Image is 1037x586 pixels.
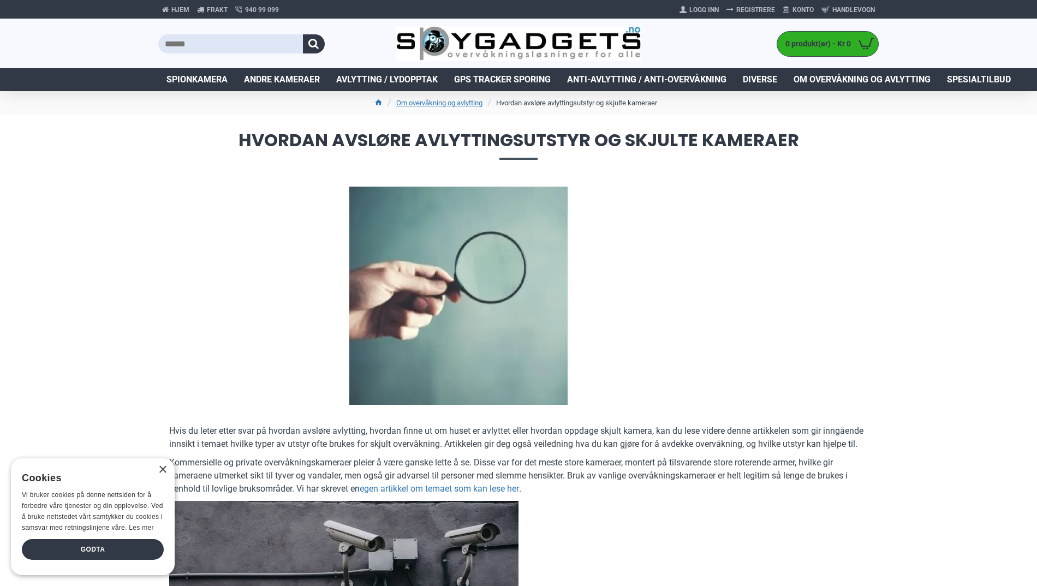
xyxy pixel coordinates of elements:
a: Andre kameraer [236,68,328,91]
span: Spionkamera [166,73,228,86]
a: Konto [779,1,818,19]
span: Handlevogn [832,5,875,15]
a: GPS Tracker Sporing [446,68,559,91]
span: 940 99 099 [245,5,279,15]
a: Om overvåkning og avlytting [785,68,939,91]
div: Godta [22,539,164,560]
a: Handlevogn [818,1,879,19]
a: Spionkamera [158,68,236,91]
span: 0 produkt(er) - Kr 0 [777,38,854,50]
span: Diverse [743,73,777,86]
a: Spesialtilbud [939,68,1019,91]
span: Frakt [207,5,228,15]
a: 0 produkt(er) - Kr 0 [777,32,878,56]
span: Hjem [171,5,189,15]
a: Anti-avlytting / Anti-overvåkning [559,68,735,91]
span: Registrere [736,5,775,15]
span: Konto [792,5,814,15]
a: Avlytting / Lydopptak [328,68,446,91]
a: Les mer, opens a new window [129,524,153,531]
span: Spesialtilbud [947,73,1011,86]
div: Close [158,466,166,474]
span: Hvordan avsløre avlyttingsutstyr og skjulte kameraer [158,131,879,159]
span: Andre kameraer [244,73,320,86]
a: Om overvåkning og avlytting [396,98,482,109]
img: Hvordan avsløre avlyttingsutstyr og skjulte kameraer [169,187,748,405]
img: SpyGadgets.no [396,26,641,62]
a: Diverse [735,68,785,91]
span: Anti-avlytting / Anti-overvåkning [567,73,726,86]
p: Kommersielle og private overvåkningskameraer pleier å være ganske lette å se. Disse var for det m... [169,456,868,495]
span: Avlytting / Lydopptak [336,73,438,86]
a: egen artikkel om temaet som kan lese her [360,482,519,495]
a: Registrere [723,1,779,19]
p: Hvis du leter etter svar på hvordan avsløre avlytting, hvordan finne ut om huset er avlyttet elle... [169,424,868,451]
span: Om overvåkning og avlytting [794,73,931,86]
span: GPS Tracker Sporing [454,73,551,86]
span: Logg Inn [689,5,719,15]
div: Cookies [22,467,157,490]
span: Vi bruker cookies på denne nettsiden for å forbedre våre tjenester og din opplevelse. Ved å bruke... [22,491,163,531]
a: Logg Inn [676,1,723,19]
